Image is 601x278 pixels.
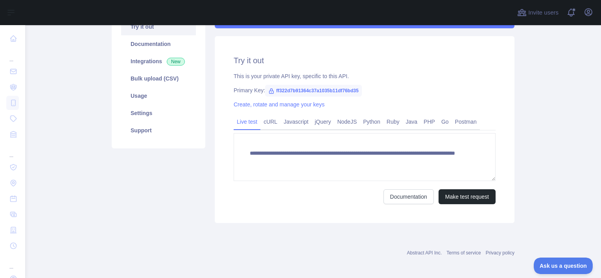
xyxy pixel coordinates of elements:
a: Try it out [121,18,196,35]
a: Python [360,115,383,128]
a: Abstract API Inc. [407,250,442,256]
button: Invite users [516,6,560,19]
div: This is your private API key, specific to this API. [234,72,496,80]
a: cURL [260,115,280,128]
iframe: Toggle Customer Support [534,258,593,274]
a: Documentation [383,189,434,204]
a: jQuery [312,115,334,128]
a: Postman [452,115,480,128]
a: Terms of service [446,250,481,256]
a: Settings [121,104,196,122]
a: Bulk upload (CSV) [121,70,196,87]
a: Ruby [383,115,403,128]
span: Invite users [528,8,559,17]
span: ff322d7b91364c37a1035b11df76bd35 [265,85,361,97]
a: Integrations New [121,53,196,70]
div: ... [6,47,19,63]
a: Privacy policy [486,250,514,256]
a: PHP [420,115,438,128]
div: ... [6,143,19,159]
a: Create, rotate and manage your keys [234,101,324,108]
a: Go [438,115,452,128]
a: NodeJS [334,115,360,128]
a: Java [403,115,421,128]
button: Make test request [439,189,496,204]
span: New [167,58,185,66]
a: Support [121,122,196,139]
a: Usage [121,87,196,104]
div: Primary Key: [234,86,496,94]
h2: Try it out [234,55,496,66]
a: Documentation [121,35,196,53]
a: Live test [234,115,260,128]
div: ... [6,254,19,270]
a: Javascript [280,115,312,128]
